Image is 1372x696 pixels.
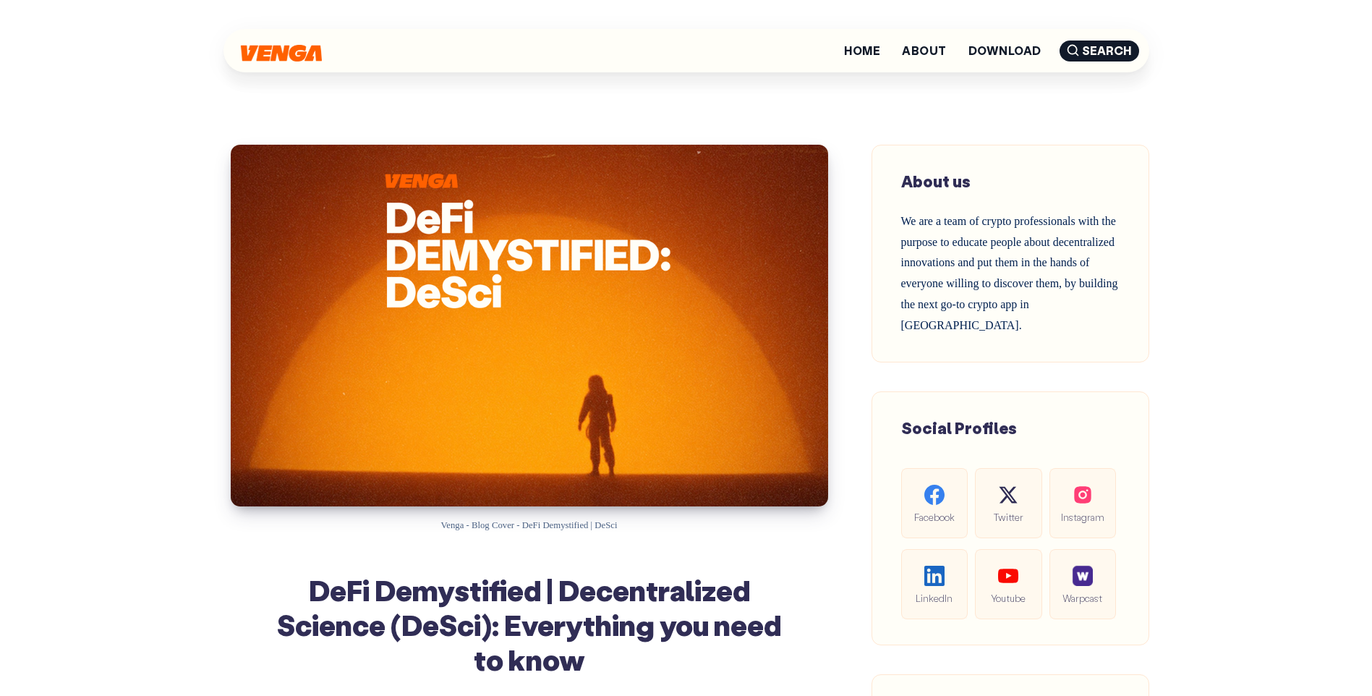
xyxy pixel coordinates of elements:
[440,520,617,530] span: Venga - Blog Cover - DeFi Demystified | DeSci
[987,509,1030,525] span: Twitter
[231,145,828,506] img: DeFi Demystified | Decentralized Science (DeSci): Everything you need to know
[241,45,322,61] img: Venga Blog
[975,468,1041,538] a: Twitter
[901,549,968,619] a: LinkedIn
[975,549,1041,619] a: Youtube
[913,590,956,606] span: LinkedIn
[1061,509,1104,525] span: Instagram
[968,45,1041,56] a: Download
[1073,566,1093,586] img: social-warpcast.e8a23a7ed3178af0345123c41633f860.png
[901,171,971,192] span: About us
[913,509,956,525] span: Facebook
[901,417,1017,438] span: Social Profiles
[1060,41,1139,61] span: Search
[1061,590,1104,606] span: Warpcast
[987,590,1030,606] span: Youtube
[998,566,1018,586] img: social-youtube.99db9aba05279f803f3e7a4a838dfb6c.svg
[267,572,792,676] h1: DeFi Demystified | Decentralized Science (DeSci): Everything you need to know
[1049,468,1116,538] a: Instagram
[1049,549,1116,619] a: Warpcast
[901,215,1118,331] span: We are a team of crypto professionals with the purpose to educate people about decentralized inno...
[844,45,880,56] a: Home
[924,566,945,586] img: social-linkedin.be646fe421ccab3a2ad91cb58bdc9694.svg
[902,45,946,56] a: About
[901,468,968,538] a: Facebook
